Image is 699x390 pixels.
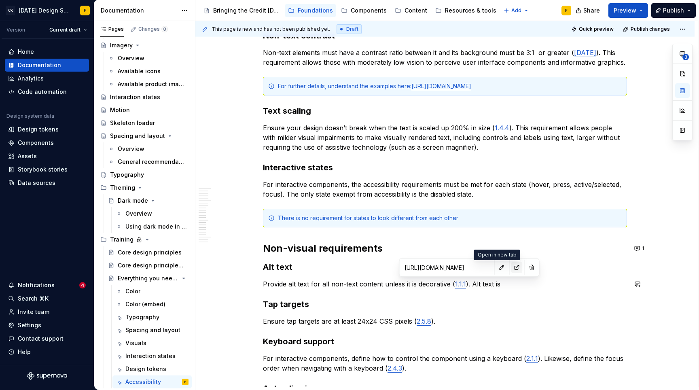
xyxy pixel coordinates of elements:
[200,2,500,19] div: Page tree
[112,311,192,324] a: Typography
[5,332,89,345] button: Contact support
[110,106,130,114] div: Motion
[105,155,192,168] a: General recommendations
[632,243,648,254] button: 1
[5,150,89,163] a: Assets
[346,26,358,32] span: Draft
[621,23,674,35] button: Publish changes
[5,279,89,292] button: Notifications4
[118,274,179,282] div: Everything you need to know
[18,139,54,147] div: Components
[5,176,89,189] a: Data sources
[18,48,34,56] div: Home
[5,72,89,85] a: Analytics
[105,194,192,207] a: Dark mode
[445,6,496,15] div: Resources & tools
[579,26,614,32] span: Quick preview
[5,136,89,149] a: Components
[474,250,520,260] div: Open in new tab
[125,326,180,334] div: Spacing and layout
[298,6,333,15] div: Foundations
[97,168,192,181] a: Typography
[125,352,176,360] div: Interaction states
[125,339,146,347] div: Visuals
[5,345,89,358] button: Help
[18,125,59,134] div: Design tokens
[105,272,192,285] a: Everything you need to know
[18,88,67,96] div: Code automation
[112,220,192,233] a: Using dark mode in Figma
[97,117,192,129] a: Skeleton loader
[18,179,55,187] div: Data sources
[18,152,37,160] div: Assets
[572,3,605,18] button: Share
[125,287,140,295] div: Color
[118,80,184,88] div: Available product imagery
[263,336,627,347] h3: Keyboard support
[105,259,192,272] a: Core design principles (embed)
[338,4,390,17] a: Components
[125,300,165,308] div: Color (embed)
[18,348,31,356] div: Help
[19,6,70,15] div: [DATE] Design System
[118,248,182,256] div: Core design principles
[184,378,186,386] div: F
[105,52,192,65] a: Overview
[392,4,430,17] a: Content
[125,313,159,321] div: Typography
[112,375,192,388] a: AccessibilityF
[405,6,427,15] div: Content
[263,180,627,199] p: For interactive components, the accessibility requirements must be met for each state (hover, pre...
[5,292,89,305] button: Search ⌘K
[263,48,627,67] p: Non-text elements must have a contrast ratio between it and its background must be 3:1 or greater...
[18,165,68,174] div: Storybook stories
[110,93,160,101] div: Interaction states
[18,74,44,83] div: Analytics
[100,26,124,32] div: Pages
[6,6,15,15] div: CK
[574,49,596,57] a: [DATE]
[118,197,148,205] div: Dark mode
[118,261,184,269] div: Core design principles (embed)
[642,245,644,252] span: 1
[663,6,684,15] span: Publish
[5,45,89,58] a: Home
[263,123,627,152] p: Ensure your design doesn’t break when the text is scaled up 200% in size ( ). This requirement al...
[5,319,89,332] a: Settings
[5,305,89,318] a: Invite team
[110,41,133,49] div: Imagery
[110,184,135,192] div: Theming
[125,378,161,386] div: Accessibility
[105,65,192,78] a: Available icons
[263,316,627,326] p: Ensure tap targets are at least 24x24 CSS pixels ( ).
[18,295,49,303] div: Search ⌘K
[46,24,91,36] button: Current draft
[263,162,627,173] h3: Interactive states
[118,54,144,62] div: Overview
[388,364,402,372] a: 2.4.3
[125,365,166,373] div: Design tokens
[18,321,41,329] div: Settings
[125,210,152,218] div: Overview
[417,317,431,325] a: 2.5.8
[112,298,192,311] a: Color (embed)
[565,7,568,14] div: F
[112,324,192,337] a: Spacing and layout
[495,124,509,132] a: 1.4.4
[138,26,168,32] div: Changes
[112,350,192,362] a: Interaction states
[105,142,192,155] a: Overview
[213,6,280,15] div: Bringing the Credit [DATE] brand to life across products
[112,362,192,375] a: Design tokens
[263,261,627,273] h3: Alt text
[263,279,627,289] p: Provide alt text for all non-text content unless it is decorative ( ). Alt text is
[112,337,192,350] a: Visuals
[110,235,133,244] div: Training
[18,61,61,69] div: Documentation
[200,4,283,17] a: Bringing the Credit [DATE] brand to life across products
[97,104,192,117] a: Motion
[112,285,192,298] a: Color
[101,6,177,15] div: Documentation
[351,6,387,15] div: Components
[5,59,89,72] a: Documentation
